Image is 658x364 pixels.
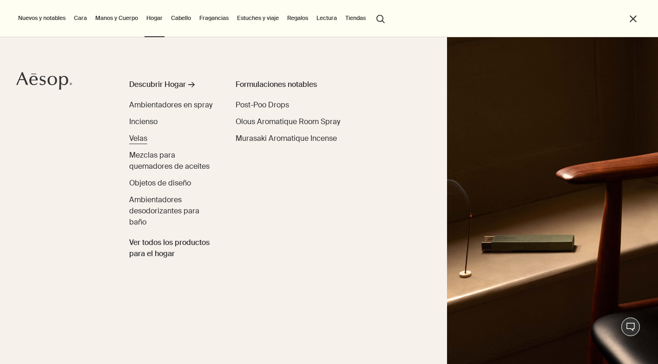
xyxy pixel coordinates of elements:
a: Objetos de diseño [129,178,191,189]
a: Post-Poo Drops [236,99,289,111]
a: Mezclas para quemadores de aceites [129,150,216,172]
button: Nuevos y notables [16,13,67,24]
a: Regalos [285,13,310,24]
a: Cabello [169,13,193,24]
span: Incienso [129,117,158,126]
span: Ambientadores en spray [129,100,212,110]
span: Velas [129,133,147,143]
button: Abrir la búsqueda [372,9,389,27]
a: Lectura [315,13,339,24]
img: Habitación cálidamente iluminada con lámpara y muebles de mediados de siglo. [447,37,658,364]
a: Olous Aromatique Room Spray [236,116,340,127]
a: Murasaki Aromatique Incense [236,133,337,144]
a: Incienso [129,116,158,127]
a: Cara [72,13,89,24]
button: Chat en direct [621,318,640,336]
span: Ambientadores desodorizantes para baño [129,195,199,227]
span: Post-Poo Drops [236,100,289,110]
span: Mezclas para quemadores de aceites [129,150,210,171]
a: Hogar [145,13,164,24]
button: Tiendas [343,13,368,24]
a: Ver todos los productos para el hogar [129,233,216,259]
div: Descubrir Hogar [129,79,186,90]
div: Formulaciones notables [236,79,341,90]
button: Cerrar el menú [628,13,638,24]
a: Fragancias [197,13,230,24]
a: Estuches y viaje [235,13,281,24]
a: Ambientadores en spray [129,99,212,111]
a: Ambientadores desodorizantes para baño [129,194,216,228]
svg: Aesop [16,72,72,90]
a: Velas [129,133,147,144]
a: Aesop [16,72,72,93]
a: Descubrir Hogar [129,79,216,94]
a: Manos y Cuerpo [93,13,140,24]
span: Murasaki Aromatique Incense [236,133,337,143]
span: Ver todos los productos para el hogar [129,237,216,259]
span: Olous Aromatique Room Spray [236,117,340,126]
span: Objetos de diseño [129,178,191,188]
